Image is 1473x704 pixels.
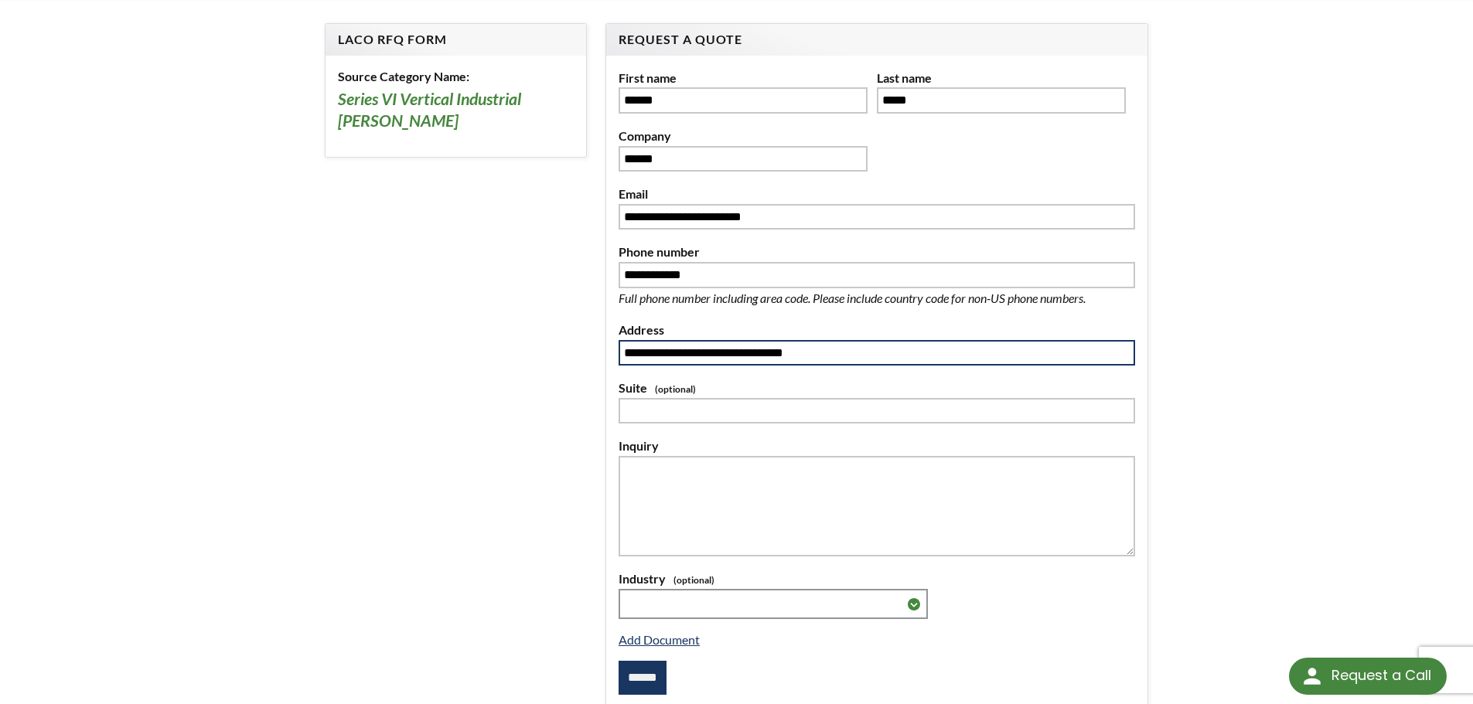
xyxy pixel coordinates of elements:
[1289,658,1447,695] div: Request a Call
[619,184,1135,204] label: Email
[1331,658,1431,693] div: Request a Call
[619,436,1135,456] label: Inquiry
[619,68,868,88] label: First name
[338,69,469,83] b: Source Category Name:
[619,126,868,146] label: Company
[619,569,1135,589] label: Industry
[619,242,1135,262] label: Phone number
[1300,664,1325,689] img: round button
[338,89,574,131] h3: Series VI Vertical Industrial [PERSON_NAME]
[619,632,700,647] a: Add Document
[619,32,1135,48] h4: Request A Quote
[619,378,1135,398] label: Suite
[619,288,1135,308] p: Full phone number including area code. Please include country code for non-US phone numbers.
[877,68,1126,88] label: Last name
[619,320,1135,340] label: Address
[338,32,574,48] h4: LACO RFQ Form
